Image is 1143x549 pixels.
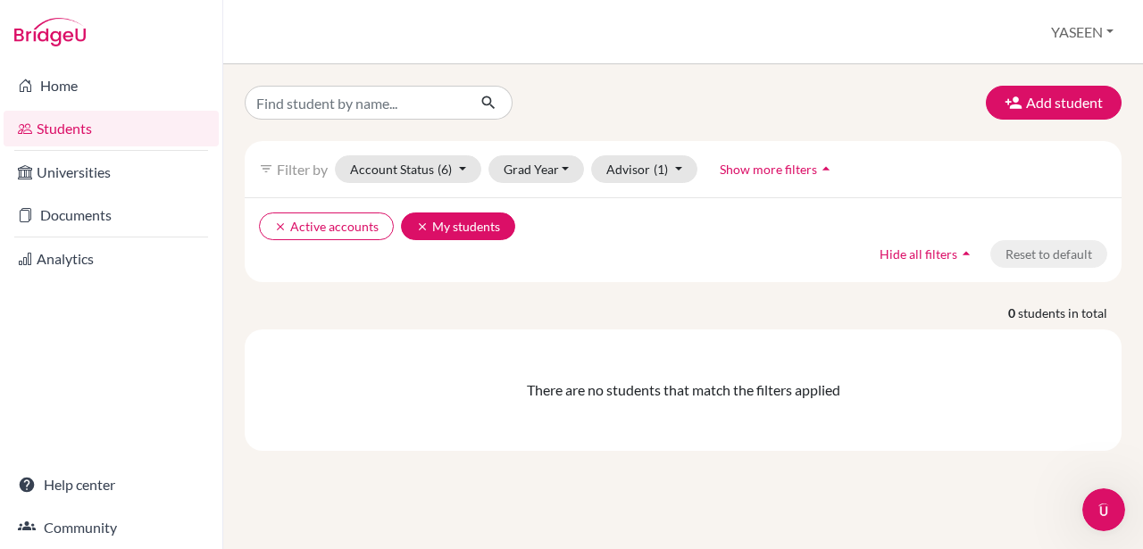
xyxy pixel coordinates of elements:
[416,220,429,233] i: clear
[1082,488,1125,531] iframe: Intercom live chat
[817,160,835,178] i: arrow_drop_up
[4,111,219,146] a: Students
[990,240,1107,268] button: Reset to default
[4,197,219,233] a: Documents
[4,467,219,503] a: Help center
[720,162,817,177] span: Show more filters
[1018,304,1122,322] span: students in total
[986,86,1122,120] button: Add student
[438,162,452,177] span: (6)
[654,162,668,177] span: (1)
[880,246,957,262] span: Hide all filters
[1008,304,1018,322] strong: 0
[4,154,219,190] a: Universities
[245,86,466,120] input: Find student by name...
[277,161,328,178] span: Filter by
[705,155,850,183] button: Show more filtersarrow_drop_up
[335,155,481,183] button: Account Status(6)
[4,68,219,104] a: Home
[14,18,86,46] img: Bridge-U
[259,379,1107,401] div: There are no students that match the filters applied
[401,212,515,240] button: clearMy students
[4,510,219,545] a: Community
[1043,15,1122,49] button: YASEEN
[259,212,394,240] button: clearActive accounts
[488,155,585,183] button: Grad Year
[259,162,273,176] i: filter_list
[957,245,975,262] i: arrow_drop_up
[274,220,287,233] i: clear
[864,240,990,268] button: Hide all filtersarrow_drop_up
[591,155,697,183] button: Advisor(1)
[4,241,219,277] a: Analytics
